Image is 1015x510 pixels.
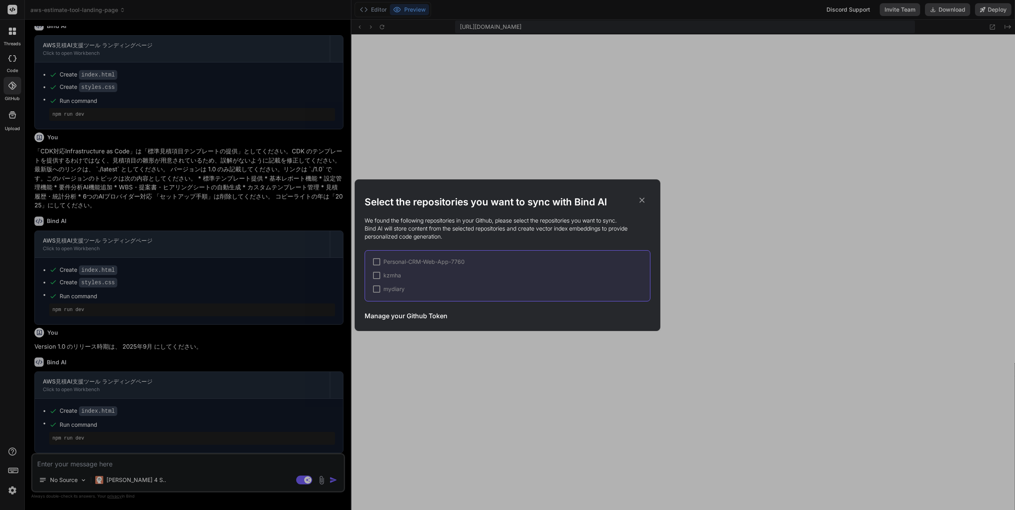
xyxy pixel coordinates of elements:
span: Personal-CRM-Web-App-7760 [383,258,465,266]
h3: Manage your Github Token [365,311,447,321]
p: We found the following repositories in your Github, please select the repositories you want to sy... [365,217,650,241]
h2: Select the repositories you want to sync with Bind AI [365,196,650,209]
span: mydiary [383,285,405,293]
span: kzmha [383,271,401,279]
